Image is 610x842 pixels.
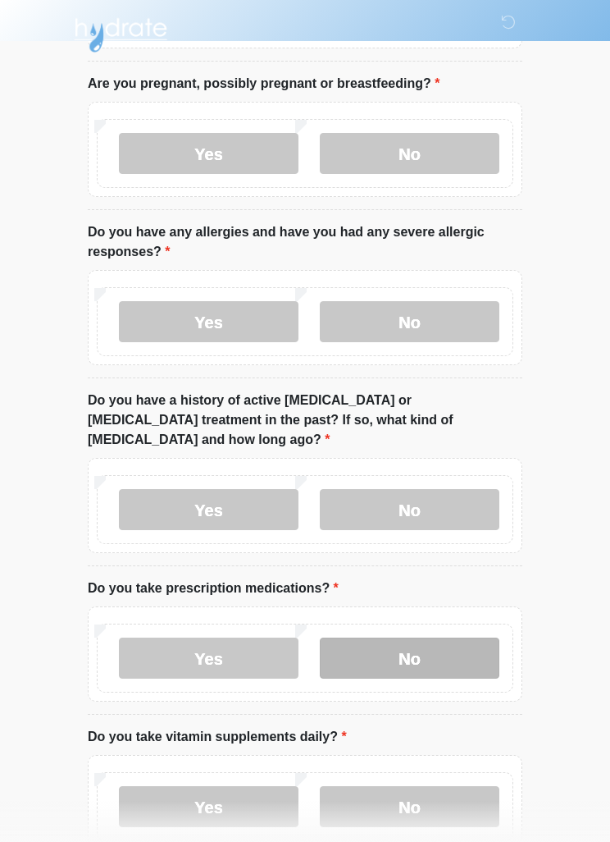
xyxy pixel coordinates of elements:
[119,638,298,679] label: Yes
[320,638,499,679] label: No
[88,74,439,94] label: Are you pregnant, possibly pregnant or breastfeeding?
[320,489,499,530] label: No
[71,12,170,53] img: Hydrate IV Bar - Scottsdale Logo
[119,301,298,342] label: Yes
[320,301,499,342] label: No
[88,222,522,262] label: Do you have any allergies and have you had any severe allergic responses?
[88,391,522,450] label: Do you have a history of active [MEDICAL_DATA] or [MEDICAL_DATA] treatment in the past? If so, wh...
[88,727,347,747] label: Do you take vitamin supplements daily?
[119,489,298,530] label: Yes
[320,786,499,827] label: No
[119,786,298,827] label: Yes
[88,579,339,598] label: Do you take prescription medications?
[119,133,298,174] label: Yes
[320,133,499,174] label: No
